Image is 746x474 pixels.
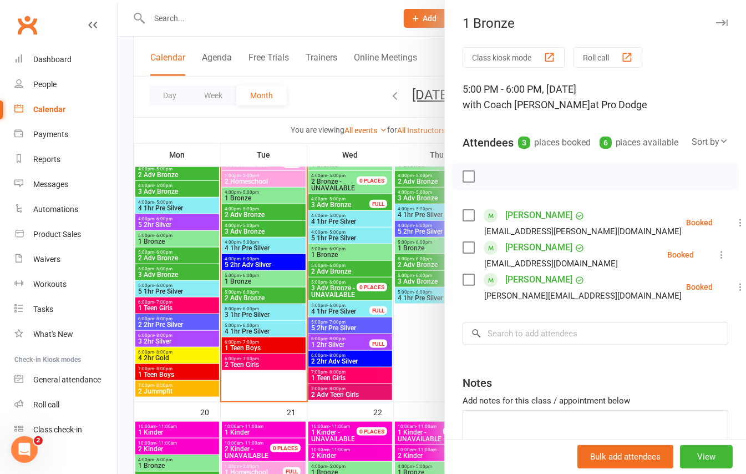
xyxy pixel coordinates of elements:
[14,197,117,222] a: Automations
[574,47,642,68] button: Roll call
[14,72,117,97] a: People
[518,137,530,149] div: 3
[14,322,117,347] a: What's New
[13,11,41,39] a: Clubworx
[14,147,117,172] a: Reports
[33,105,65,114] div: Calendar
[14,392,117,417] a: Roll call
[463,394,728,407] div: Add notes for this class / appointment below
[505,206,572,224] a: [PERSON_NAME]
[484,289,682,303] div: [PERSON_NAME][EMAIL_ADDRESS][DOMAIN_NAME]
[445,16,746,31] div: 1 Bronze
[33,330,73,339] div: What's New
[33,155,60,164] div: Reports
[686,219,713,226] div: Booked
[484,224,682,239] div: [EMAIL_ADDRESS][PERSON_NAME][DOMAIN_NAME]
[33,425,82,434] div: Class check-in
[14,47,117,72] a: Dashboard
[33,180,68,189] div: Messages
[14,367,117,392] a: General attendance kiosk mode
[33,255,60,264] div: Waivers
[518,135,591,150] div: places booked
[14,122,117,147] a: Payments
[463,322,728,345] input: Search to add attendees
[600,137,612,149] div: 6
[667,251,694,259] div: Booked
[33,80,57,89] div: People
[14,97,117,122] a: Calendar
[692,135,728,149] div: Sort by
[33,280,67,289] div: Workouts
[33,400,59,409] div: Roll call
[11,436,38,463] iframe: Intercom live chat
[505,239,572,256] a: [PERSON_NAME]
[14,417,117,442] a: Class kiosk mode
[590,99,647,110] span: at Pro Dodge
[33,375,101,384] div: General attendance
[33,130,68,139] div: Payments
[33,305,53,314] div: Tasks
[463,47,565,68] button: Class kiosk mode
[14,272,117,297] a: Workouts
[600,135,679,150] div: places available
[463,99,590,110] span: with Coach [PERSON_NAME]
[14,222,117,247] a: Product Sales
[33,230,81,239] div: Product Sales
[34,436,43,445] span: 2
[33,205,78,214] div: Automations
[505,271,572,289] a: [PERSON_NAME]
[14,297,117,322] a: Tasks
[686,283,713,291] div: Booked
[680,445,733,468] button: View
[33,55,72,64] div: Dashboard
[577,445,673,468] button: Bulk add attendees
[463,82,728,113] div: 5:00 PM - 6:00 PM, [DATE]
[463,135,514,150] div: Attendees
[14,247,117,272] a: Waivers
[14,172,117,197] a: Messages
[484,256,618,271] div: [EMAIL_ADDRESS][DOMAIN_NAME]
[463,375,492,391] div: Notes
